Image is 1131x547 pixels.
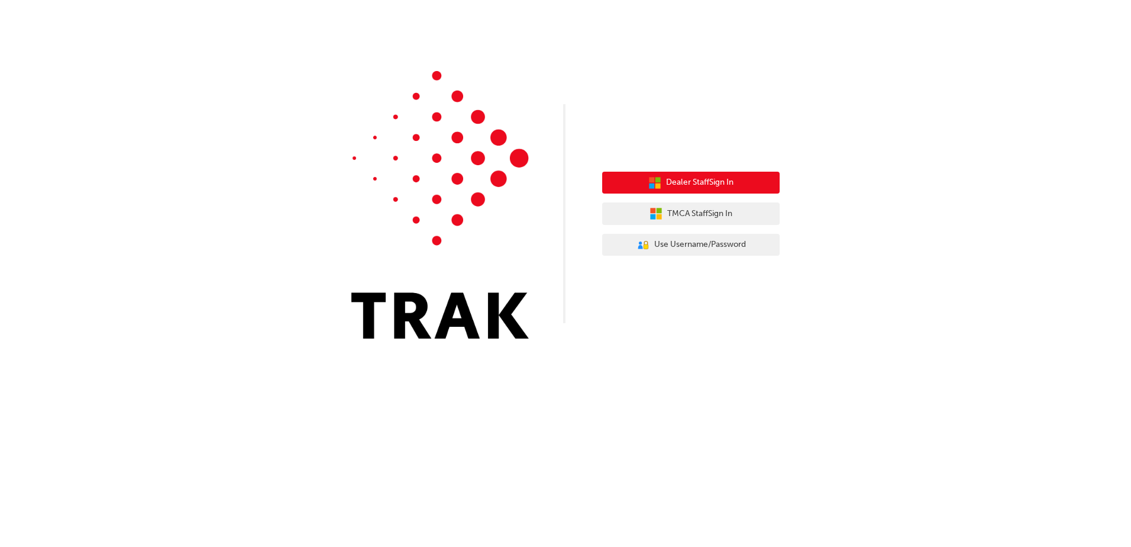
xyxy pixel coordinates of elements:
button: Dealer StaffSign In [602,172,780,194]
button: Use Username/Password [602,234,780,256]
span: Dealer Staff Sign In [666,176,733,189]
img: Trak [351,71,529,339]
button: TMCA StaffSign In [602,202,780,225]
span: TMCA Staff Sign In [667,207,732,221]
span: Use Username/Password [654,238,746,252]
